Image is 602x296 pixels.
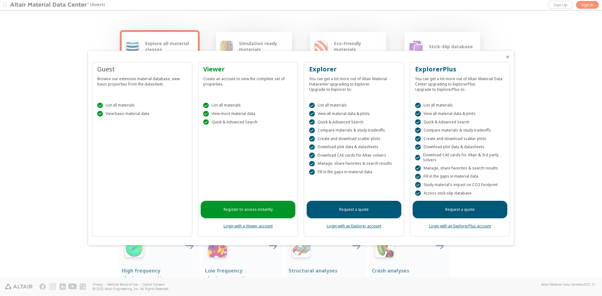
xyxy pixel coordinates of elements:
div: Explorer [309,65,399,74]
div: Compare materials & study tradeoffs [309,127,399,133]
div: Study material's impact on CO2 Footprint [415,182,505,188]
div: Manage, share favorites & search results [309,161,399,167]
div:  [415,155,420,160]
div:  [309,111,315,117]
div: Download plot data & datasheets [415,144,505,150]
div:  [203,103,209,108]
div: View more material data [203,111,293,117]
div: List all materials [309,103,399,108]
div: Quick & Advanced Search [415,119,505,125]
div:  [309,119,315,125]
div: List all materials [415,103,505,108]
div: Create an account to view the complete set of properties. [203,74,293,87]
button: Close [505,55,510,60]
div: Viewer [203,65,293,74]
div:  [415,190,421,196]
div:  [309,153,315,158]
div:  [309,161,315,167]
div: List all materials [97,103,187,108]
div: Fill in the gaps in material data [309,169,399,175]
a: Request a quote [413,201,507,218]
div:  [97,103,103,108]
div: Browse our extensive material database, view basic properties from the datasheet. [97,74,187,87]
div:  [415,144,421,150]
div:  [309,127,315,133]
a: Request a quote [307,201,401,218]
div: Create and download scatter plots [415,136,505,142]
div: Manage, share favorites & search results [415,165,505,171]
div: Download CAE cards for Altair & 3rd party solvers [415,153,505,163]
div:  [203,119,209,125]
div: You can get a lot more out of Altair Material Data Center upgrading to ExplorerPlus. Upgrade to E... [415,74,505,92]
div: View all material data & plots [309,111,399,117]
div:  [309,169,315,175]
div:  [309,103,315,108]
div: Fill in the gaps in material data [415,174,505,179]
div: View basic material data [97,111,187,117]
div:  [415,111,421,117]
div: Quick & Advanced Search [203,119,293,125]
div: You can get a lot more out of Altair Material Datacenter upgrading to Explorer. Upgrade to Explor... [309,74,399,92]
a: Login with an Explorer account [327,223,381,229]
div:  [415,174,421,179]
div: Quick & Advanced Search [309,119,399,125]
a: Login with an ExplorerPlus account [429,223,491,229]
div:  [415,136,421,142]
div: Download CAE cards for Altair solvers [309,153,399,158]
div:  [309,136,315,142]
div:  [97,111,103,117]
a: Register to access instantly [201,201,295,218]
div:  [415,103,421,108]
div: Compare materials & study tradeoffs [415,127,505,133]
div: ExplorerPlus [415,65,505,74]
div:  [415,182,421,188]
div: Access stick-slip database [415,190,505,196]
div:  [309,144,315,150]
div:  [415,127,421,133]
div: List all materials [203,103,293,108]
div:  [415,165,421,171]
a: Login with a Viewer account [224,223,273,229]
div: Download plot data & datasheets [309,144,399,150]
div: Guest [97,65,187,74]
div: Create and download scatter plots [309,136,399,142]
div: View all material data & plots [415,111,505,117]
div:  [415,119,421,125]
div:  [203,111,209,117]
